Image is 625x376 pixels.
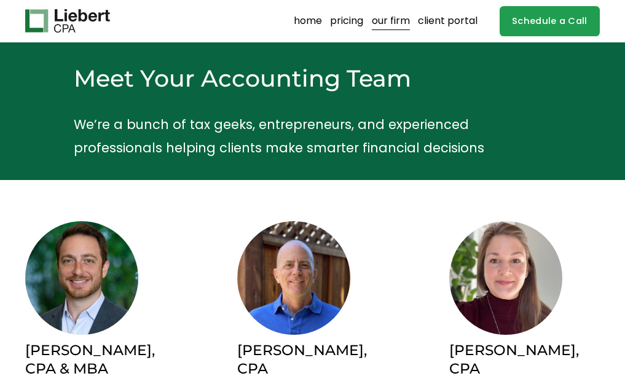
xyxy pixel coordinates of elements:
a: pricing [330,11,363,31]
img: Jennie Ledesma [449,221,562,335]
img: Tommy Roberts [237,221,350,335]
p: We’re a bunch of tax geeks, entrepreneurs, and experienced professionals helping clients make sma... [74,113,503,159]
a: Schedule a Call [500,6,600,36]
a: client portal [418,11,478,31]
a: our firm [372,11,410,31]
img: Brian Liebert [25,221,138,335]
h2: Meet Your Accounting Team [74,63,503,93]
a: home [294,11,322,31]
img: Liebert CPA [25,9,110,33]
